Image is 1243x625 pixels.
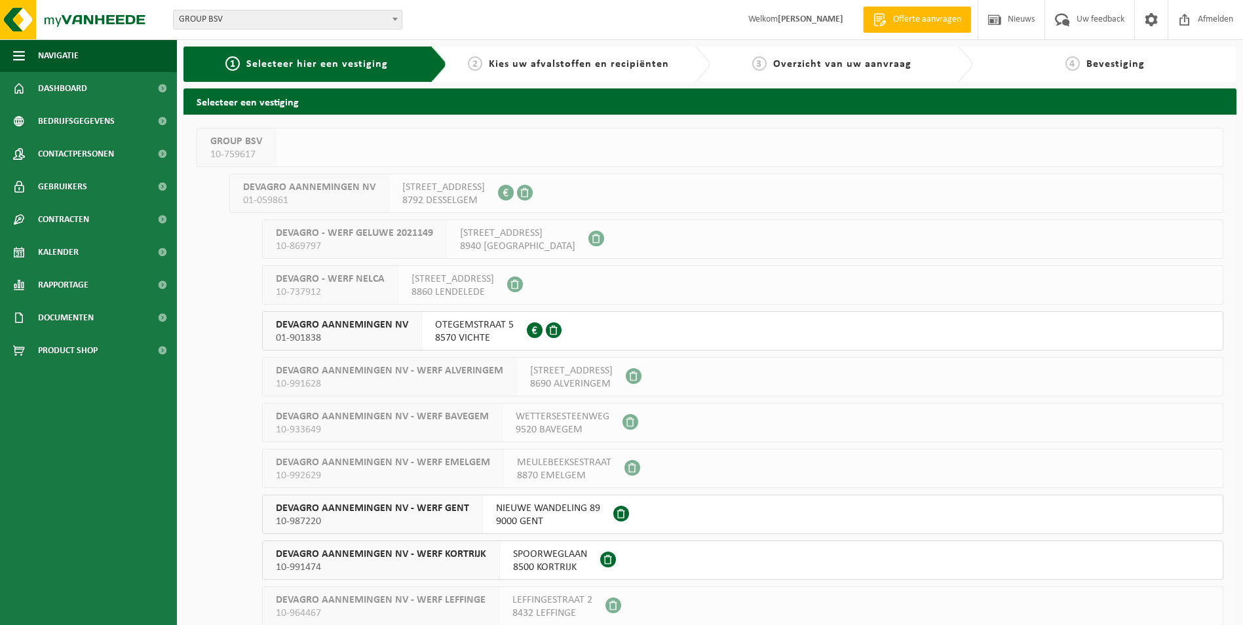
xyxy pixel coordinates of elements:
[496,502,600,515] span: NIEUWE WANDELING 89
[773,59,911,69] span: Overzicht van uw aanvraag
[276,377,503,390] span: 10-991628
[262,495,1223,534] button: DEVAGRO AANNEMINGEN NV - WERF GENT 10-987220 NIEUWE WANDELING 899000 GENT
[517,456,611,469] span: MEULEBEEKSESTRAAT
[516,423,609,436] span: 9520 BAVEGEM
[435,318,514,331] span: OTEGEMSTRAAT 5
[489,59,669,69] span: Kies uw afvalstoffen en recipiënten
[512,607,592,620] span: 8432 LEFFINGE
[276,240,433,253] span: 10-869797
[276,273,385,286] span: DEVAGRO - WERF NELCA
[276,410,489,423] span: DEVAGRO AANNEMINGEN NV - WERF BAVEGEM
[513,548,587,561] span: SPOORWEGLAAN
[1086,59,1145,69] span: Bevestiging
[460,240,575,253] span: 8940 [GEOGRAPHIC_DATA]
[262,540,1223,580] button: DEVAGRO AANNEMINGEN NV - WERF KORTRIJK 10-991474 SPOORWEGLAAN8500 KORTRIJK
[276,502,469,515] span: DEVAGRO AANNEMINGEN NV - WERF GENT
[276,561,486,574] span: 10-991474
[435,331,514,345] span: 8570 VICHTE
[516,410,609,423] span: WETTERSESTEENWEG
[276,515,469,528] span: 10-987220
[411,286,494,299] span: 8860 LENDELEDE
[512,594,592,607] span: LEFFINGESTRAAT 2
[530,364,613,377] span: [STREET_ADDRESS]
[517,469,611,482] span: 8870 EMELGEM
[38,203,89,236] span: Contracten
[276,227,433,240] span: DEVAGRO - WERF GELUWE 2021149
[38,301,94,334] span: Documenten
[210,135,262,148] span: GROUP BSV
[38,138,114,170] span: Contactpersonen
[1065,56,1080,71] span: 4
[411,273,494,286] span: [STREET_ADDRESS]
[468,56,482,71] span: 2
[276,423,489,436] span: 10-933649
[276,318,408,331] span: DEVAGRO AANNEMINGEN NV
[460,227,575,240] span: [STREET_ADDRESS]
[276,456,490,469] span: DEVAGRO AANNEMINGEN NV - WERF EMELGEM
[38,72,87,105] span: Dashboard
[496,515,600,528] span: 9000 GENT
[276,548,486,561] span: DEVAGRO AANNEMINGEN NV - WERF KORTRIJK
[38,269,88,301] span: Rapportage
[210,148,262,161] span: 10-759617
[276,331,408,345] span: 01-901838
[38,170,87,203] span: Gebruikers
[276,607,486,620] span: 10-964467
[38,105,115,138] span: Bedrijfsgegevens
[276,594,486,607] span: DEVAGRO AANNEMINGEN NV - WERF LEFFINGE
[402,194,485,207] span: 8792 DESSELGEM
[243,181,375,194] span: DEVAGRO AANNEMINGEN NV
[276,286,385,299] span: 10-737912
[174,10,402,29] span: GROUP BSV
[513,561,587,574] span: 8500 KORTRIJK
[183,88,1236,114] h2: Selecteer een vestiging
[752,56,767,71] span: 3
[276,364,503,377] span: DEVAGRO AANNEMINGEN NV - WERF ALVERINGEM
[402,181,485,194] span: [STREET_ADDRESS]
[276,469,490,482] span: 10-992629
[778,14,843,24] strong: [PERSON_NAME]
[225,56,240,71] span: 1
[243,194,375,207] span: 01-059861
[246,59,388,69] span: Selecteer hier een vestiging
[863,7,971,33] a: Offerte aanvragen
[38,236,79,269] span: Kalender
[38,39,79,72] span: Navigatie
[38,334,98,367] span: Product Shop
[890,13,965,26] span: Offerte aanvragen
[262,311,1223,350] button: DEVAGRO AANNEMINGEN NV 01-901838 OTEGEMSTRAAT 58570 VICHTE
[530,377,613,390] span: 8690 ALVERINGEM
[173,10,402,29] span: GROUP BSV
